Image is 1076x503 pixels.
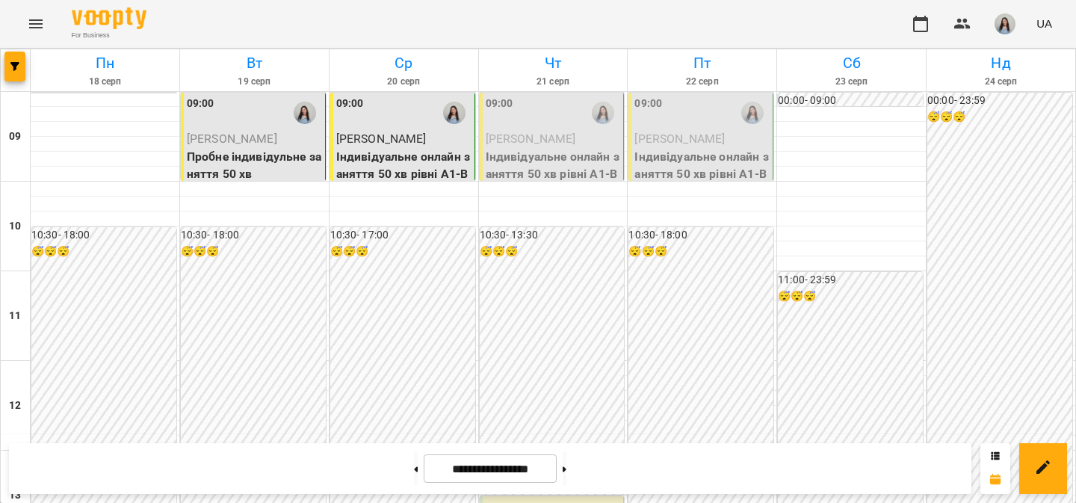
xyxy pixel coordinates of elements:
img: 00729b20cbacae7f74f09ddf478bc520.jpg [995,13,1015,34]
h6: 23 серп [779,75,924,89]
h6: Нд [929,52,1073,75]
h6: 10:30 - 13:30 [480,227,625,244]
h6: 😴😴😴 [628,244,773,260]
span: For Business [72,31,146,40]
h6: Пт [630,52,774,75]
h6: 😴😴😴 [927,109,1072,126]
p: Індивідуальне онлайн заняття 50 хв рівні А1-В1 [486,148,621,201]
img: Катерина [294,102,316,124]
button: UA [1030,10,1058,37]
h6: 😴😴😴 [181,244,326,260]
h6: Пн [33,52,177,75]
img: Катерина [741,102,764,124]
label: 09:00 [187,96,214,112]
h6: Вт [182,52,327,75]
h6: 18 серп [33,75,177,89]
h6: 10:30 - 17:00 [330,227,475,244]
label: 09:00 [634,96,662,112]
h6: 19 серп [182,75,327,89]
p: Індивідуальне онлайн заняття 50 хв рівні А1-В1 [336,148,471,201]
img: Катерина [443,102,466,124]
h6: 09 [9,129,21,145]
h6: 😴😴😴 [778,288,923,305]
h6: 12 [9,398,21,414]
h6: 20 серп [332,75,476,89]
p: Індивідуальне онлайн заняття 50 хв рівні А1-В1 [634,148,770,201]
label: 09:00 [486,96,513,112]
h6: 11:00 - 23:59 [778,272,923,288]
h6: 😴😴😴 [31,244,176,260]
h6: 22 серп [630,75,774,89]
span: [PERSON_NAME] [486,132,576,146]
h6: Ср [332,52,476,75]
h6: 😴😴😴 [330,244,475,260]
span: [PERSON_NAME] [336,132,427,146]
img: Катерина [592,102,614,124]
h6: 10 [9,218,21,235]
button: Menu [18,6,54,42]
h6: 00:00 - 23:59 [927,93,1072,109]
img: Voopty Logo [72,7,146,29]
h6: 24 серп [929,75,1073,89]
h6: 10:30 - 18:00 [628,227,773,244]
span: UA [1036,16,1052,31]
p: Пробне індивідульне заняття 50 хв [187,148,322,183]
h6: 11 [9,308,21,324]
span: [PERSON_NAME] [187,132,277,146]
h6: Сб [779,52,924,75]
h6: 10:30 - 18:00 [31,227,176,244]
h6: Чт [481,52,625,75]
h6: 😴😴😴 [480,244,625,260]
h6: 10:30 - 18:00 [181,227,326,244]
h6: 00:00 - 09:00 [778,93,923,109]
h6: 21 серп [481,75,625,89]
span: [PERSON_NAME] [634,132,725,146]
label: 09:00 [336,96,364,112]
